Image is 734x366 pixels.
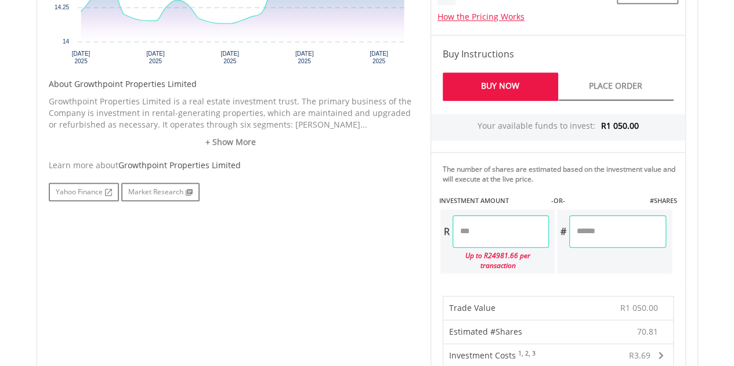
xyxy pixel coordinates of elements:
[629,350,650,361] span: R3.69
[443,47,674,61] h4: Buy Instructions
[449,350,516,361] span: Investment Costs
[443,164,681,184] div: The number of shares are estimated based on the investment value and will execute at the live price.
[437,11,525,22] a: How the Pricing Works
[449,302,496,313] span: Trade Value
[118,160,241,171] span: Growthpoint Properties Limited
[558,73,674,101] a: Place Order
[601,120,639,131] span: R1 050.00
[49,136,413,148] a: + Show More
[121,183,200,201] a: Market Research
[71,50,90,64] text: [DATE] 2025
[440,248,549,273] div: Up to R24981.66 per transaction
[443,73,558,101] a: Buy Now
[49,183,119,201] a: Yahoo Finance
[220,50,239,64] text: [DATE] 2025
[557,215,569,248] div: #
[370,50,388,64] text: [DATE] 2025
[637,326,658,338] span: 70.81
[551,196,565,205] label: -OR-
[54,4,68,10] text: 14.25
[449,326,522,337] span: Estimated #Shares
[518,349,536,357] sup: 1, 2, 3
[49,160,413,171] div: Learn more about
[295,50,313,64] text: [DATE] 2025
[431,114,685,140] div: Your available funds to invest:
[439,196,509,205] label: INVESTMENT AMOUNT
[146,50,165,64] text: [DATE] 2025
[62,38,69,45] text: 14
[49,78,413,90] h5: About Growthpoint Properties Limited
[49,96,413,131] p: Growthpoint Properties Limited is a real estate investment trust. The primary business of the Com...
[620,302,658,313] span: R1 050.00
[440,215,453,248] div: R
[649,196,677,205] label: #SHARES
